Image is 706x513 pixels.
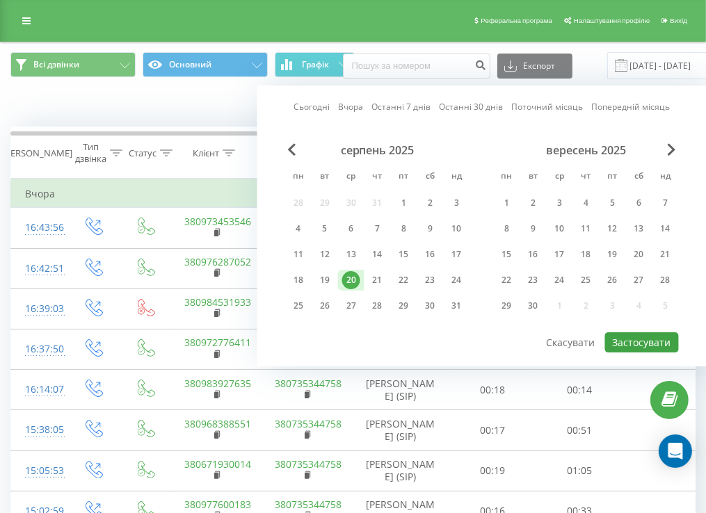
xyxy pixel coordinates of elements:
[520,244,547,265] div: вт 16 вер 2025 р.
[536,410,623,450] td: 00:51
[352,450,449,491] td: [PERSON_NAME] (SIP)
[316,245,334,263] div: 12
[391,270,417,291] div: пт 22 серп 2025 р.
[551,245,569,263] div: 17
[185,498,252,511] a: 380977600183
[626,218,652,239] div: сб 13 вер 2025 р.
[573,244,600,265] div: чт 18 вер 2025 р.
[652,270,679,291] div: нд 28 вер 2025 р.
[338,295,364,316] div: ср 27 серп 2025 р.
[364,295,391,316] div: чт 28 серп 2025 р.
[316,220,334,238] div: 5
[547,244,573,265] div: ср 17 вер 2025 р.
[143,52,268,77] button: Основний
[549,167,570,188] abbr: середа
[391,295,417,316] div: пт 29 серп 2025 р.
[652,193,679,213] div: нд 7 вер 2025 р.
[448,245,466,263] div: 17
[551,194,569,212] div: 3
[338,218,364,239] div: ср 6 серп 2025 р.
[573,270,600,291] div: чт 25 вер 2025 р.
[652,218,679,239] div: нд 14 вер 2025 р.
[341,167,362,188] abbr: середа
[25,336,53,363] div: 16:37:50
[604,245,622,263] div: 19
[547,218,573,239] div: ср 10 вер 2025 р.
[312,295,338,316] div: вт 26 серп 2025 р.
[444,295,470,316] div: нд 31 серп 2025 р.
[185,457,252,471] a: 380671930014
[422,194,440,212] div: 2
[275,457,342,471] a: 380735344758
[395,271,413,289] div: 22
[577,271,595,289] div: 25
[342,245,360,263] div: 13
[494,270,520,291] div: пн 22 вер 2025 р.
[600,193,626,213] div: пт 5 вер 2025 р.
[25,255,53,282] div: 16:42:51
[657,220,675,238] div: 14
[448,271,466,289] div: 24
[338,101,363,114] a: Вчора
[417,193,444,213] div: сб 2 серп 2025 р.
[288,143,296,156] span: Previous Month
[577,194,595,212] div: 4
[498,271,516,289] div: 22
[285,270,312,291] div: пн 18 серп 2025 р.
[185,255,252,268] a: 380976287052
[417,295,444,316] div: сб 30 серп 2025 р.
[668,143,676,156] span: Next Month
[481,17,552,24] span: Реферальна програма
[285,218,312,239] div: пн 4 серп 2025 р.
[536,450,623,491] td: 01:05
[275,377,342,390] a: 380735344758
[494,143,679,157] div: вересень 2025
[657,194,675,212] div: 7
[494,193,520,213] div: пн 1 вер 2025 р.
[391,193,417,213] div: пт 1 серп 2025 р.
[447,167,467,188] abbr: неділя
[25,416,53,443] div: 15:38:05
[524,245,543,263] div: 16
[524,271,543,289] div: 23
[420,167,441,188] abbr: субота
[288,167,309,188] abbr: понеділок
[312,270,338,291] div: вт 19 серп 2025 р.
[422,220,440,238] div: 9
[511,101,583,114] a: Поточний місяць
[630,220,648,238] div: 13
[343,54,490,79] input: Пошук за номером
[524,220,543,238] div: 9
[498,245,516,263] div: 15
[422,271,440,289] div: 23
[573,193,600,213] div: чт 4 вер 2025 р.
[630,245,648,263] div: 20
[630,271,648,289] div: 27
[25,295,53,323] div: 16:39:03
[449,370,536,410] td: 00:18
[422,297,440,315] div: 30
[25,214,53,241] div: 16:43:56
[75,141,106,165] div: Тип дзвінка
[395,297,413,315] div: 29
[547,193,573,213] div: ср 3 вер 2025 р.
[604,220,622,238] div: 12
[600,244,626,265] div: пт 19 вер 2025 р.
[600,270,626,291] div: пт 26 вер 2025 р.
[497,167,518,188] abbr: понеділок
[129,147,157,159] div: Статус
[10,52,136,77] button: Всі дзвінки
[494,244,520,265] div: пн 15 вер 2025 р.
[444,218,470,239] div: нд 10 серп 2025 р.
[364,218,391,239] div: чт 7 серп 2025 р.
[369,271,387,289] div: 21
[576,167,597,188] abbr: четвер
[352,370,449,410] td: [PERSON_NAME] (SIP)
[193,147,219,159] div: Клієнт
[391,244,417,265] div: пт 15 серп 2025 р.
[629,167,650,188] abbr: субота
[523,167,544,188] abbr: вівторок
[626,193,652,213] div: сб 6 вер 2025 р.
[185,215,252,228] a: 380973453546
[498,194,516,212] div: 1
